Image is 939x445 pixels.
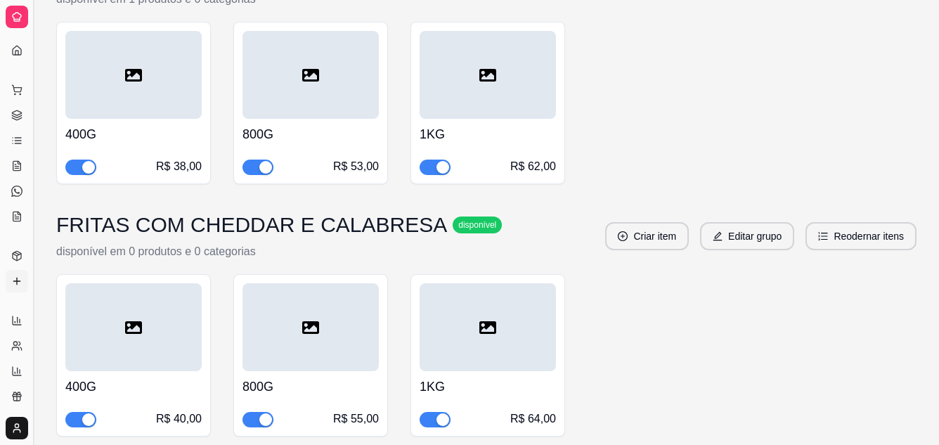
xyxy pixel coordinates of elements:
h4: 400G [65,124,202,144]
h3: FRITAS COM CHEDDAR E CALABRESA [56,212,447,238]
div: R$ 38,00 [156,158,202,175]
div: R$ 53,00 [333,158,379,175]
span: disponível [455,219,499,231]
h4: 1KG [420,124,556,144]
div: R$ 40,00 [156,411,202,427]
div: R$ 64,00 [510,411,556,427]
button: plus-circleCriar item [605,222,689,250]
p: disponível em 0 produtos e 0 categorias [56,243,502,260]
h4: 1KG [420,377,556,396]
div: R$ 62,00 [510,158,556,175]
h4: 800G [242,377,379,396]
span: plus-circle [618,231,628,241]
span: ordered-list [818,231,828,241]
h4: 800G [242,124,379,144]
h4: 400G [65,377,202,396]
button: editEditar grupo [700,222,794,250]
div: R$ 55,00 [333,411,379,427]
span: edit [713,231,723,241]
button: ordered-listReodernar itens [805,222,917,250]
